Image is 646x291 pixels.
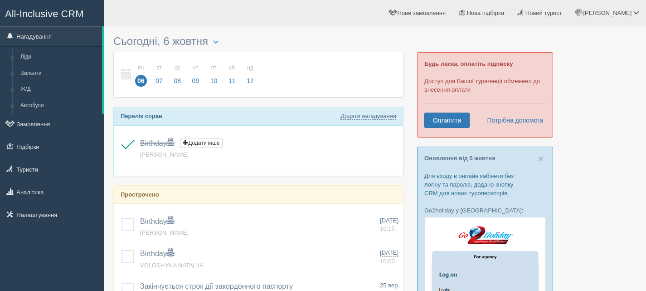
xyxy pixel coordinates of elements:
[424,155,495,162] a: Оновлення від 5 жовтня
[140,250,174,257] a: Birthday
[16,49,102,65] a: Ліди
[135,64,147,72] small: пн
[424,113,470,128] a: Оплатити
[180,138,222,148] button: Додати інше
[380,217,399,233] a: [DATE] 10:15
[380,282,399,289] span: 25 вер.
[140,282,293,290] a: Закінчується строк дії закордонного паспорту
[380,217,398,224] span: [DATE]
[169,59,186,90] a: ср 08
[424,207,522,214] a: Go2holiday у [GEOGRAPHIC_DATA]
[538,154,544,163] button: Close
[380,249,398,256] span: [DATE]
[380,249,399,266] a: [DATE] 10:00
[153,75,165,87] span: 07
[132,59,150,90] a: пн 06
[226,75,238,87] span: 11
[244,64,256,72] small: нд
[380,258,395,265] span: 10:00
[140,262,204,269] a: VOLOSHYNA NATALIIA
[187,59,204,90] a: чт 09
[171,64,183,72] small: ср
[242,59,257,90] a: нд 12
[121,191,159,198] b: Прострочено
[153,64,165,72] small: вт
[113,35,403,47] h3: Сьогодні, 6 жовтня
[424,172,546,197] p: Для входу в онлайн кабінети без логіну та паролю, додано кнопку CRM для нових туроператорів.
[140,151,189,158] a: [PERSON_NAME]
[121,113,162,119] b: Перелік справ
[16,81,102,98] a: Ж/Д
[135,75,147,87] span: 06
[140,139,174,147] a: Birthday
[16,65,102,82] a: Вильоти
[5,8,84,20] span: All-Inclusive CRM
[223,59,241,90] a: сб 11
[140,229,189,236] a: [PERSON_NAME]
[140,217,174,225] a: Birthday
[208,64,220,72] small: пт
[340,113,396,120] a: Додати нагадування
[525,10,562,16] span: Новий турист
[208,75,220,87] span: 10
[151,59,168,90] a: вт 07
[190,64,202,72] small: чт
[226,64,238,72] small: сб
[538,153,544,164] span: ×
[205,59,223,90] a: пт 10
[190,75,202,87] span: 09
[16,98,102,114] a: Автобуси
[481,113,544,128] a: Потрібна допомога
[424,206,546,215] p: :
[583,10,631,16] span: [PERSON_NAME]
[417,52,553,138] div: Доступ для Вашої турагенції обмежено до внесення оплати
[380,225,395,232] span: 10:15
[244,75,256,87] span: 12
[0,0,104,25] a: All-Inclusive CRM
[424,60,513,67] b: Будь ласка, оплатіть підписку
[171,75,183,87] span: 08
[398,10,446,16] span: Нове замовлення
[467,10,505,16] span: Нова підбірка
